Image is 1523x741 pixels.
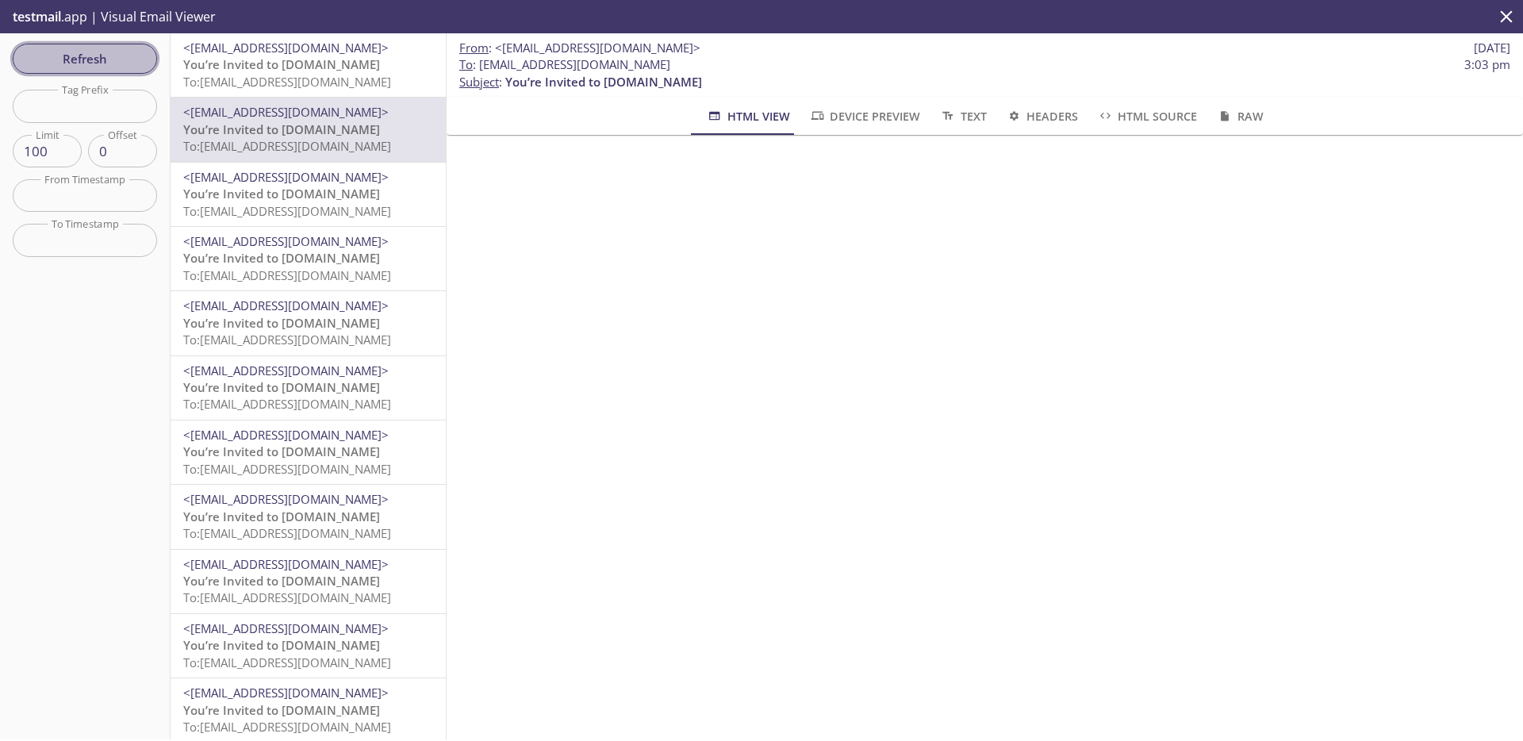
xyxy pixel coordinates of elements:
div: <[EMAIL_ADDRESS][DOMAIN_NAME]>You’re Invited to [DOMAIN_NAME]To:[EMAIL_ADDRESS][DOMAIN_NAME] [171,420,446,484]
span: Headers [1006,106,1078,126]
span: To: [EMAIL_ADDRESS][DOMAIN_NAME] [183,396,391,412]
div: <[EMAIL_ADDRESS][DOMAIN_NAME]>You’re Invited to [DOMAIN_NAME]To:[EMAIL_ADDRESS][DOMAIN_NAME] [171,291,446,355]
div: <[EMAIL_ADDRESS][DOMAIN_NAME]>You’re Invited to [DOMAIN_NAME]To:[EMAIL_ADDRESS][DOMAIN_NAME] [171,33,446,97]
span: You’re Invited to [DOMAIN_NAME] [183,637,380,653]
span: Subject [459,74,499,90]
span: You’re Invited to [DOMAIN_NAME] [183,315,380,331]
span: To: [EMAIL_ADDRESS][DOMAIN_NAME] [183,74,391,90]
span: <[EMAIL_ADDRESS][DOMAIN_NAME]> [183,363,389,378]
span: HTML View [706,106,789,126]
span: <[EMAIL_ADDRESS][DOMAIN_NAME]> [183,685,389,701]
span: To: [EMAIL_ADDRESS][DOMAIN_NAME] [183,655,391,670]
span: From [459,40,489,56]
div: <[EMAIL_ADDRESS][DOMAIN_NAME]>You’re Invited to [DOMAIN_NAME]To:[EMAIL_ADDRESS][DOMAIN_NAME] [171,163,446,226]
span: [DATE] [1474,40,1510,56]
p: : [459,56,1510,90]
span: testmail [13,8,61,25]
span: You’re Invited to [DOMAIN_NAME] [183,573,380,589]
span: <[EMAIL_ADDRESS][DOMAIN_NAME]> [183,491,389,507]
span: You’re Invited to [DOMAIN_NAME] [505,74,702,90]
span: <[EMAIL_ADDRESS][DOMAIN_NAME]> [183,620,389,636]
span: <[EMAIL_ADDRESS][DOMAIN_NAME]> [183,427,389,443]
span: You’re Invited to [DOMAIN_NAME] [183,250,380,266]
span: To: [EMAIL_ADDRESS][DOMAIN_NAME] [183,332,391,347]
button: Refresh [13,44,157,74]
span: <[EMAIL_ADDRESS][DOMAIN_NAME]> [183,556,389,572]
span: You’re Invited to [DOMAIN_NAME] [183,121,380,137]
span: You’re Invited to [DOMAIN_NAME] [183,509,380,524]
span: To: [EMAIL_ADDRESS][DOMAIN_NAME] [183,525,391,541]
span: <[EMAIL_ADDRESS][DOMAIN_NAME]> [495,40,700,56]
span: <[EMAIL_ADDRESS][DOMAIN_NAME]> [183,169,389,185]
span: <[EMAIL_ADDRESS][DOMAIN_NAME]> [183,233,389,249]
span: : [459,40,700,56]
div: <[EMAIL_ADDRESS][DOMAIN_NAME]>You’re Invited to [DOMAIN_NAME]To:[EMAIL_ADDRESS][DOMAIN_NAME] [171,98,446,161]
span: To: [EMAIL_ADDRESS][DOMAIN_NAME] [183,461,391,477]
div: <[EMAIL_ADDRESS][DOMAIN_NAME]>You’re Invited to [DOMAIN_NAME]To:[EMAIL_ADDRESS][DOMAIN_NAME] [171,227,446,290]
span: <[EMAIL_ADDRESS][DOMAIN_NAME]> [183,298,389,313]
span: Device Preview [809,106,920,126]
span: To: [EMAIL_ADDRESS][DOMAIN_NAME] [183,138,391,154]
span: You’re Invited to [DOMAIN_NAME] [183,379,380,395]
span: To: [EMAIL_ADDRESS][DOMAIN_NAME] [183,719,391,735]
span: 3:03 pm [1464,56,1510,73]
span: You’re Invited to [DOMAIN_NAME] [183,56,380,72]
span: To: [EMAIL_ADDRESS][DOMAIN_NAME] [183,203,391,219]
div: <[EMAIL_ADDRESS][DOMAIN_NAME]>You’re Invited to [DOMAIN_NAME]To:[EMAIL_ADDRESS][DOMAIN_NAME] [171,550,446,613]
span: You’re Invited to [DOMAIN_NAME] [183,702,380,718]
span: Raw [1216,106,1263,126]
span: To: [EMAIL_ADDRESS][DOMAIN_NAME] [183,267,391,283]
span: <[EMAIL_ADDRESS][DOMAIN_NAME]> [183,40,389,56]
span: To [459,56,473,72]
span: : [EMAIL_ADDRESS][DOMAIN_NAME] [459,56,670,73]
span: Text [939,106,986,126]
span: HTML Source [1097,106,1197,126]
div: <[EMAIL_ADDRESS][DOMAIN_NAME]>You’re Invited to [DOMAIN_NAME]To:[EMAIL_ADDRESS][DOMAIN_NAME] [171,614,446,678]
span: <[EMAIL_ADDRESS][DOMAIN_NAME]> [183,104,389,120]
span: Refresh [25,48,144,69]
span: You’re Invited to [DOMAIN_NAME] [183,443,380,459]
div: <[EMAIL_ADDRESS][DOMAIN_NAME]>You’re Invited to [DOMAIN_NAME]To:[EMAIL_ADDRESS][DOMAIN_NAME] [171,356,446,420]
span: To: [EMAIL_ADDRESS][DOMAIN_NAME] [183,589,391,605]
div: <[EMAIL_ADDRESS][DOMAIN_NAME]>You’re Invited to [DOMAIN_NAME]To:[EMAIL_ADDRESS][DOMAIN_NAME] [171,485,446,548]
span: You’re Invited to [DOMAIN_NAME] [183,186,380,202]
